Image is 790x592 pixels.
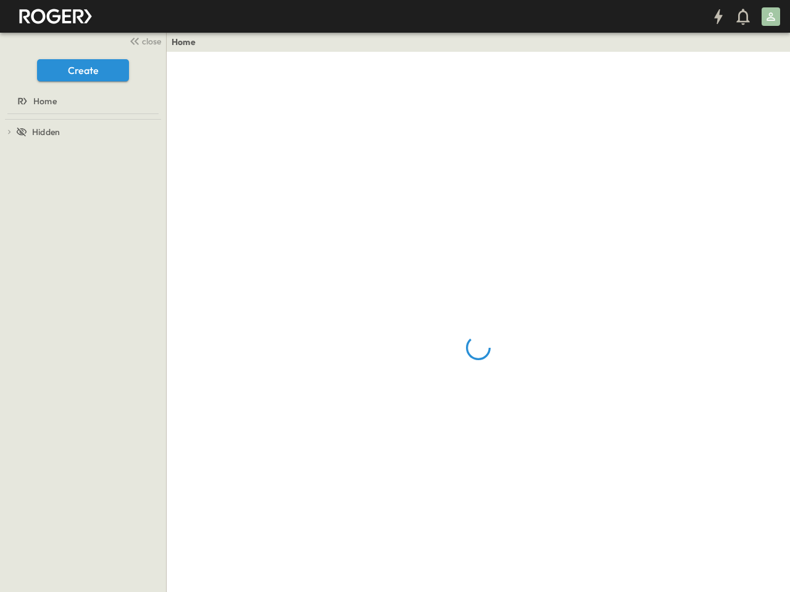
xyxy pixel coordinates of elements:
span: close [142,35,161,47]
a: Home [2,92,161,110]
span: Home [33,95,57,107]
button: Create [37,59,129,81]
nav: breadcrumbs [172,36,203,48]
a: Home [172,36,196,48]
button: close [124,32,164,49]
span: Hidden [32,126,60,138]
